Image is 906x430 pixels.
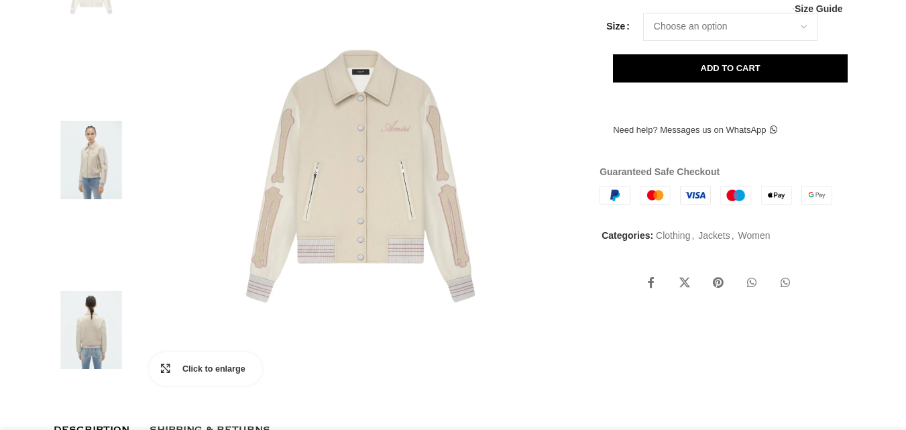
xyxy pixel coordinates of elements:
img: guaranteed-safe-checkout-bordered.j [600,186,832,205]
a: Jackets [698,230,730,241]
span: Categories: [602,230,653,241]
span: , [732,228,734,243]
img: Amiri sneakers [50,206,132,284]
img: Amiri [50,36,132,115]
a: Click to enlarge [149,352,262,386]
a: Women [738,230,770,241]
a: X social link [671,270,698,297]
a: WhatsApp social link [772,270,799,297]
a: Pinterest social link [705,270,732,297]
label: Size [606,19,630,34]
a: Clothing [656,230,690,241]
strong: Guaranteed Safe Checkout [600,166,720,177]
span: Click to enlarge [182,362,262,376]
span: , [691,228,694,243]
img: Amiri shoes [50,291,132,370]
a: Need help? Messages us on WhatsApp [600,116,790,144]
img: Amiri jeans [50,121,132,199]
a: Facebook social link [638,270,665,297]
a: WhatsApp social link [738,270,765,297]
button: Add to cart [613,54,848,83]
